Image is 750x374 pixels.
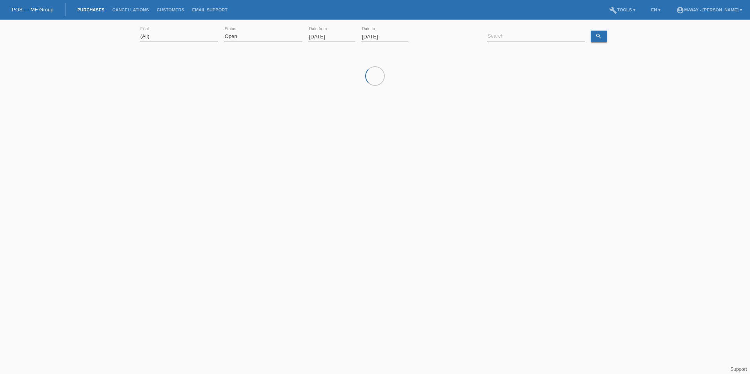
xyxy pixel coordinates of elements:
[647,7,664,12] a: EN ▾
[12,7,53,13] a: POS — MF Group
[73,7,108,12] a: Purchases
[609,6,617,14] i: build
[676,6,684,14] i: account_circle
[108,7,153,12] a: Cancellations
[591,31,607,42] a: search
[153,7,188,12] a: Customers
[672,7,746,12] a: account_circlem-way - [PERSON_NAME] ▾
[188,7,231,12] a: Email Support
[730,367,747,372] a: Support
[605,7,639,12] a: buildTools ▾
[595,33,602,39] i: search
